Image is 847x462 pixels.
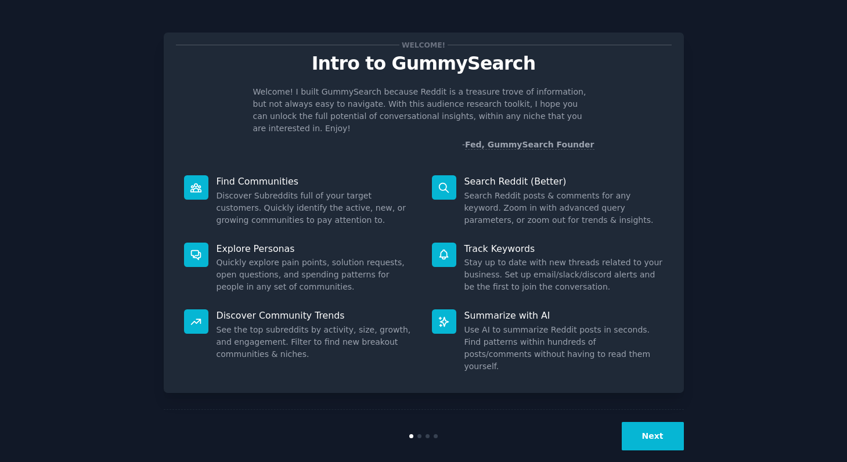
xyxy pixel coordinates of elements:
p: Find Communities [217,175,416,187]
dd: Quickly explore pain points, solution requests, open questions, and spending patterns for people ... [217,257,416,293]
dd: Discover Subreddits full of your target customers. Quickly identify the active, new, or growing c... [217,190,416,226]
p: Search Reddit (Better) [464,175,664,187]
dd: See the top subreddits by activity, size, growth, and engagement. Filter to find new breakout com... [217,324,416,360]
p: Discover Community Trends [217,309,416,322]
p: Intro to GummySearch [176,53,672,74]
p: Track Keywords [464,243,664,255]
span: Welcome! [399,39,447,51]
button: Next [622,422,684,450]
a: Fed, GummySearch Founder [465,140,594,150]
dd: Stay up to date with new threads related to your business. Set up email/slack/discord alerts and ... [464,257,664,293]
dd: Use AI to summarize Reddit posts in seconds. Find patterns within hundreds of posts/comments with... [464,324,664,373]
dd: Search Reddit posts & comments for any keyword. Zoom in with advanced query parameters, or zoom o... [464,190,664,226]
p: Summarize with AI [464,309,664,322]
p: Explore Personas [217,243,416,255]
div: - [462,139,594,151]
p: Welcome! I built GummySearch because Reddit is a treasure trove of information, but not always ea... [253,86,594,135]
